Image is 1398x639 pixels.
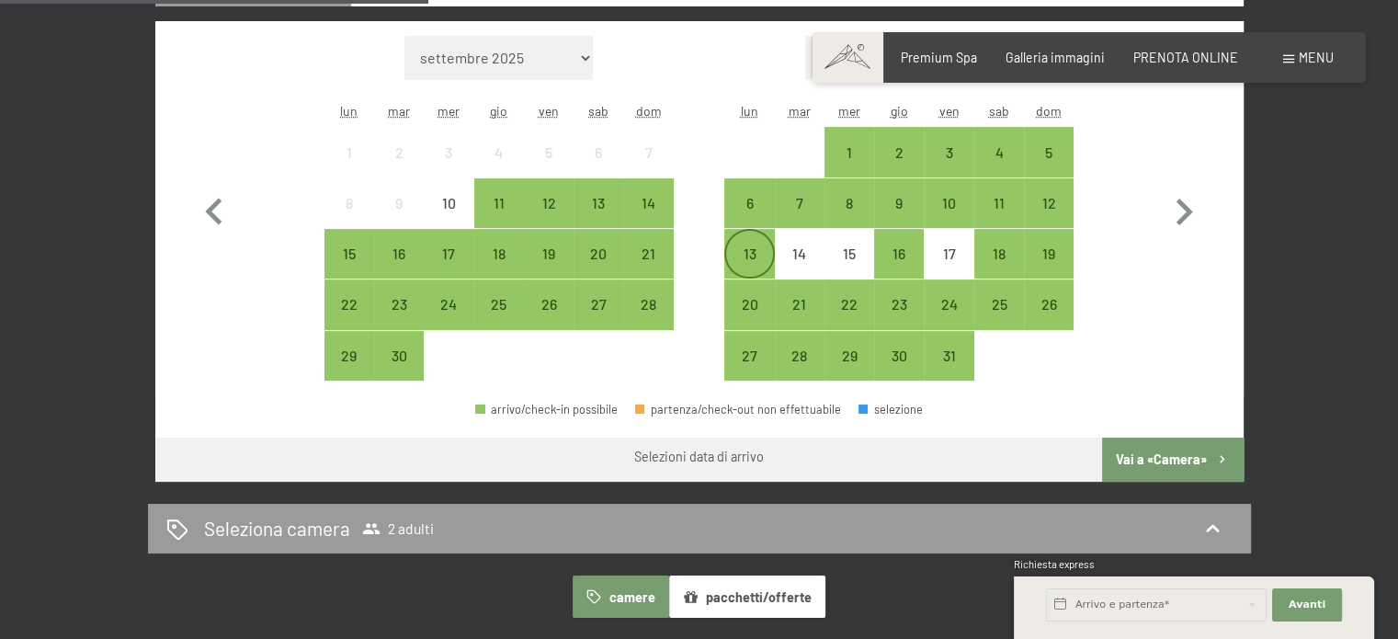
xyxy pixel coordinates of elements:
[526,145,572,191] div: 5
[775,331,824,381] div: Tue Oct 28 2025
[524,127,574,177] div: Fri Sep 05 2025
[1024,229,1074,279] div: arrivo/check-in possibile
[901,50,977,65] span: Premium Spa
[623,127,673,177] div: arrivo/check-in non effettuabile
[524,229,574,279] div: Fri Sep 19 2025
[524,280,574,329] div: arrivo/check-in possibile
[874,178,924,228] div: arrivo/check-in possibile
[724,331,774,381] div: arrivo/check-in possibile
[824,178,874,228] div: arrivo/check-in possibile
[490,103,507,119] abbr: giovedì
[374,229,424,279] div: Tue Sep 16 2025
[924,127,973,177] div: arrivo/check-in possibile
[474,229,524,279] div: arrivo/check-in possibile
[924,280,973,329] div: Fri Oct 24 2025
[426,145,472,191] div: 3
[874,178,924,228] div: Thu Oct 09 2025
[858,404,923,416] div: selezione
[1133,50,1238,65] a: PRENOTA ONLINE
[1024,280,1074,329] div: Sun Oct 26 2025
[634,448,764,466] div: Selezioni data di arrivo
[625,297,671,343] div: 28
[724,178,774,228] div: arrivo/check-in possibile
[1026,297,1072,343] div: 26
[376,348,422,394] div: 30
[726,297,772,343] div: 20
[374,331,424,381] div: Tue Sep 30 2025
[1024,178,1074,228] div: arrivo/check-in possibile
[474,178,524,228] div: arrivo/check-in possibile
[374,178,424,228] div: arrivo/check-in non effettuabile
[789,103,811,119] abbr: martedì
[989,103,1009,119] abbr: sabato
[1272,588,1342,622] button: Avanti
[474,229,524,279] div: Thu Sep 18 2025
[976,246,1022,292] div: 18
[376,297,422,343] div: 23
[376,196,422,242] div: 9
[362,519,434,538] span: 2 adulti
[974,127,1024,177] div: arrivo/check-in possibile
[539,103,559,119] abbr: venerdì
[741,103,758,119] abbr: lunedì
[1024,280,1074,329] div: arrivo/check-in possibile
[474,178,524,228] div: Thu Sep 11 2025
[976,196,1022,242] div: 11
[777,196,823,242] div: 7
[324,229,374,279] div: arrivo/check-in possibile
[326,196,372,242] div: 8
[623,280,673,329] div: arrivo/check-in possibile
[891,103,908,119] abbr: giovedì
[424,178,473,228] div: arrivo/check-in non effettuabile
[874,280,924,329] div: Thu Oct 23 2025
[476,145,522,191] div: 4
[826,348,872,394] div: 29
[574,280,623,329] div: arrivo/check-in possibile
[374,229,424,279] div: arrivo/check-in possibile
[974,127,1024,177] div: Sat Oct 04 2025
[1024,229,1074,279] div: Sun Oct 19 2025
[574,229,623,279] div: arrivo/check-in possibile
[874,127,924,177] div: Thu Oct 02 2025
[874,331,924,381] div: arrivo/check-in possibile
[188,36,241,382] button: Mese precedente
[974,178,1024,228] div: Sat Oct 11 2025
[324,280,374,329] div: Mon Sep 22 2025
[926,196,972,242] div: 10
[926,246,972,292] div: 17
[526,196,572,242] div: 12
[1024,127,1074,177] div: Sun Oct 05 2025
[775,178,824,228] div: Tue Oct 07 2025
[775,229,824,279] div: Tue Oct 14 2025
[574,178,623,228] div: Sat Sep 13 2025
[1289,598,1325,612] span: Avanti
[324,127,374,177] div: Mon Sep 01 2025
[326,297,372,343] div: 22
[575,196,621,242] div: 13
[526,297,572,343] div: 26
[926,348,972,394] div: 31
[1036,103,1062,119] abbr: domenica
[826,297,872,343] div: 22
[1026,145,1072,191] div: 5
[575,145,621,191] div: 6
[476,196,522,242] div: 11
[824,280,874,329] div: arrivo/check-in possibile
[575,246,621,292] div: 20
[324,331,374,381] div: Mon Sep 29 2025
[824,331,874,381] div: Wed Oct 29 2025
[476,246,522,292] div: 18
[474,280,524,329] div: arrivo/check-in possibile
[326,145,372,191] div: 1
[876,145,922,191] div: 2
[874,229,924,279] div: arrivo/check-in possibile
[826,246,872,292] div: 15
[726,196,772,242] div: 6
[876,348,922,394] div: 30
[623,280,673,329] div: Sun Sep 28 2025
[574,280,623,329] div: Sat Sep 27 2025
[340,103,358,119] abbr: lunedì
[726,348,772,394] div: 27
[876,246,922,292] div: 16
[623,178,673,228] div: Sun Sep 14 2025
